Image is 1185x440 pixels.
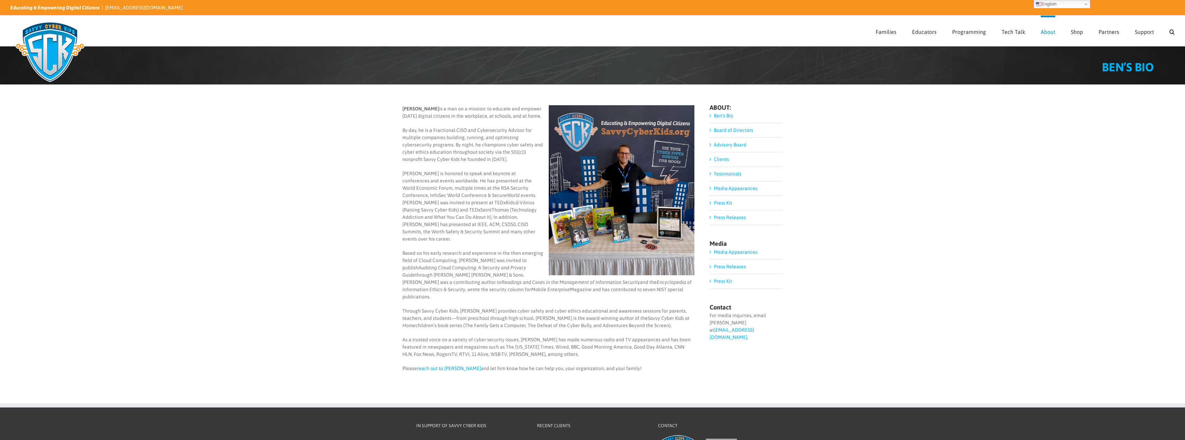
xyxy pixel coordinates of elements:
a: Programming [952,16,986,46]
span: Shop [1071,29,1083,35]
div: For media inquiries, email [PERSON_NAME] at . [710,312,783,341]
a: Tech Talk [1002,16,1025,46]
h4: ABOUT: [710,105,783,111]
span: Families [876,29,896,35]
img: en [1036,1,1041,7]
p: [PERSON_NAME] is honored to speak and keynote at conferences and events worldwide. He has present... [402,170,695,243]
a: Press Releases [714,215,746,220]
a: Media Appearances [714,186,757,191]
span: Educators [912,29,937,35]
h4: Contact [710,304,783,311]
span: Partners [1099,29,1119,35]
p: Based on his early research and experience in the then emerging field of Cloud Computing, [PERSON... [402,250,695,300]
span: About [1041,29,1055,35]
a: Shop [1071,16,1083,46]
i: Savvy Cyber Kids at Home [402,315,690,328]
a: Media Appearances [714,249,757,255]
i: Educating & Empowering Digital Citizens [10,5,100,10]
span: By day, he is a Fractional CISO and Cybersecurity Advisor for multiple companies building, runnin... [402,127,543,162]
a: Press Releases [714,264,746,269]
a: Search [1169,16,1175,46]
a: Educators [912,16,937,46]
nav: Main Menu [876,16,1175,46]
a: Support [1135,16,1154,46]
i: Mobile Enterprise [531,287,570,292]
span: Programming [952,29,986,35]
p: As a trusted voice on a variety of cyber security issues, [PERSON_NAME] has made numerous radio a... [402,336,695,358]
span: Support [1135,29,1154,35]
p: is a man on a mission: to educate and empower [DATE] digital citizens in the workplace, at school... [402,105,695,120]
a: Press Kit [714,200,732,206]
h4: Contact [658,422,768,429]
h4: Media [710,241,783,247]
h4: Recent Clients [537,422,647,429]
a: About [1041,16,1055,46]
a: Press Kit [714,278,732,284]
a: Testimonials [714,171,741,177]
p: Through Savvy Cyber Kids, [PERSON_NAME] provides cyber safety and cyber ethics educational and aw... [402,307,695,329]
a: Board of Directors [714,127,753,133]
a: Families [876,16,896,46]
p: Please and let him know how he can help you, your organization, and your family! [402,365,695,372]
span: BEN’S BIO [1102,60,1154,74]
i: Readings and Cases in the Management of Information Security [501,279,640,285]
a: Partners [1099,16,1119,46]
i: Auditing Cloud Computing: A Security and Privacy Guide [402,265,526,278]
h4: In Support of Savvy Cyber Kids [416,422,526,429]
i: Encyclopedia of Information Ethics & Security [402,279,692,292]
span: Tech Talk [1002,29,1025,35]
a: Advisory Board [714,142,746,147]
b: [PERSON_NAME] [402,106,439,111]
img: Savvy Cyber Kids Logo [10,17,90,87]
a: [EMAIL_ADDRESS][DOMAIN_NAME] [105,5,183,10]
a: [EMAIL_ADDRESS][DOMAIN_NAME] [710,327,754,340]
a: reach out to [PERSON_NAME] [417,366,481,371]
a: Clients [714,156,729,162]
a: Ben’s Bio [714,113,733,118]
